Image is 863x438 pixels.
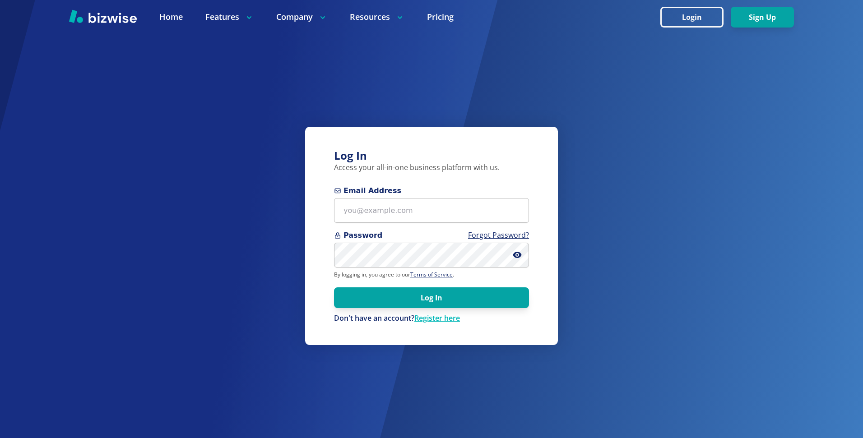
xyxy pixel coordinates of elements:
[334,163,529,173] p: Access your all-in-one business platform with us.
[69,9,137,23] img: Bizwise Logo
[334,314,529,323] p: Don't have an account?
[334,230,529,241] span: Password
[468,230,529,240] a: Forgot Password?
[334,287,529,308] button: Log In
[660,13,731,22] a: Login
[731,13,794,22] a: Sign Up
[350,11,404,23] p: Resources
[334,185,529,196] span: Email Address
[660,7,724,28] button: Login
[334,148,529,163] h3: Log In
[410,271,453,278] a: Terms of Service
[414,313,460,323] a: Register here
[731,7,794,28] button: Sign Up
[334,314,529,323] div: Don't have an account?Register here
[159,11,183,23] a: Home
[205,11,254,23] p: Features
[427,11,454,23] a: Pricing
[334,271,529,278] p: By logging in, you agree to our .
[276,11,327,23] p: Company
[334,198,529,223] input: you@example.com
